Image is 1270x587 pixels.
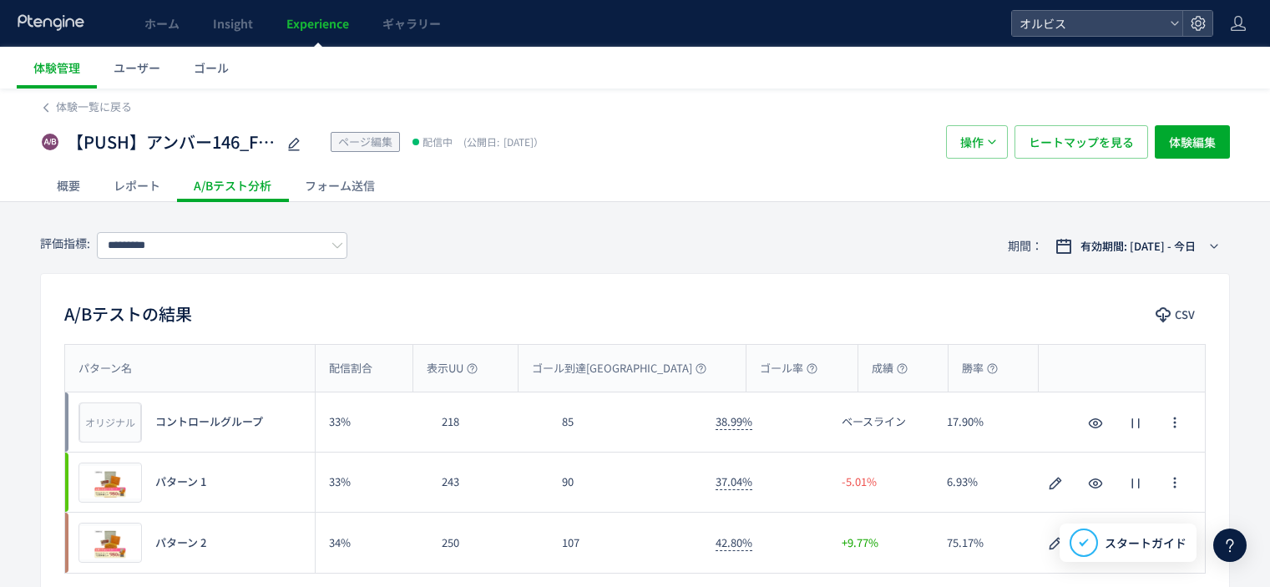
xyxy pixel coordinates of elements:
span: スタートガイド [1105,534,1187,552]
div: フォーム送信 [288,169,392,202]
div: 17.90% [934,392,1039,452]
span: [DATE]） [459,134,544,149]
span: ゴール [194,59,229,76]
span: (公開日: [463,134,499,149]
div: 概要 [40,169,97,202]
img: 1132b7a5d0bb1f7892e0f96aaedbfb2c1755077051707.jpeg [79,524,141,562]
span: コントロールグループ [155,414,263,430]
span: ページ編集 [338,134,392,149]
div: 33% [316,392,428,452]
span: 操作 [960,125,984,159]
span: ギャラリー [382,15,441,32]
span: 有効期間: [DATE] - 今日 [1080,238,1196,255]
span: 体験編集 [1169,125,1216,159]
span: 体験一覧に戻る [56,99,132,114]
div: 75.17% [934,513,1039,573]
span: 37.04% [716,473,752,490]
span: Experience [286,15,349,32]
span: ユーザー [114,59,160,76]
div: 6.93% [934,453,1039,512]
div: レポート [97,169,177,202]
span: Insight [213,15,253,32]
span: パターン 1 [155,474,206,490]
span: 38.99% [716,413,752,430]
img: 1132b7a5d0bb1f7892e0f96aaedbfb2c1755077051745.jpeg [79,463,141,502]
div: 33% [316,453,428,512]
span: 期間： [1008,232,1043,260]
div: 90 [549,453,701,512]
div: 250 [428,513,549,573]
button: 体験編集 [1155,125,1230,159]
span: 42.80% [716,534,752,551]
span: ゴール率 [760,361,817,377]
button: 有効期間: [DATE] - 今日 [1045,233,1230,260]
span: 表示UU [427,361,478,377]
span: ホーム [144,15,180,32]
span: 配信中 [422,134,453,150]
span: パターン名 [78,361,132,377]
div: 85 [549,392,701,452]
span: 体験管理 [33,59,80,76]
h2: A/Bテストの結果 [64,301,192,327]
span: ヒートマップを見る [1029,125,1134,159]
span: 成績 [872,361,908,377]
div: A/Bテスト分析 [177,169,288,202]
div: 107 [549,513,701,573]
span: CSV [1175,301,1195,328]
span: 評価指標: [40,235,90,251]
div: オリジナル [79,402,141,443]
span: 配信割合 [329,361,372,377]
div: 218 [428,392,549,452]
span: オルビス [1014,11,1163,36]
span: パターン 2 [155,535,206,551]
span: ベースライン [842,414,906,430]
span: +9.77% [842,535,878,551]
div: 34% [316,513,428,573]
span: 勝率 [962,361,998,377]
button: ヒートマップを見る [1014,125,1148,159]
span: -5.01% [842,474,877,490]
span: 【PUSH】アンバー146_FV変更_第二弾 [67,130,276,154]
div: 243 [428,453,549,512]
span: ゴール到達[GEOGRAPHIC_DATA] [532,361,706,377]
button: CSV [1147,301,1206,328]
button: 操作 [946,125,1008,159]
